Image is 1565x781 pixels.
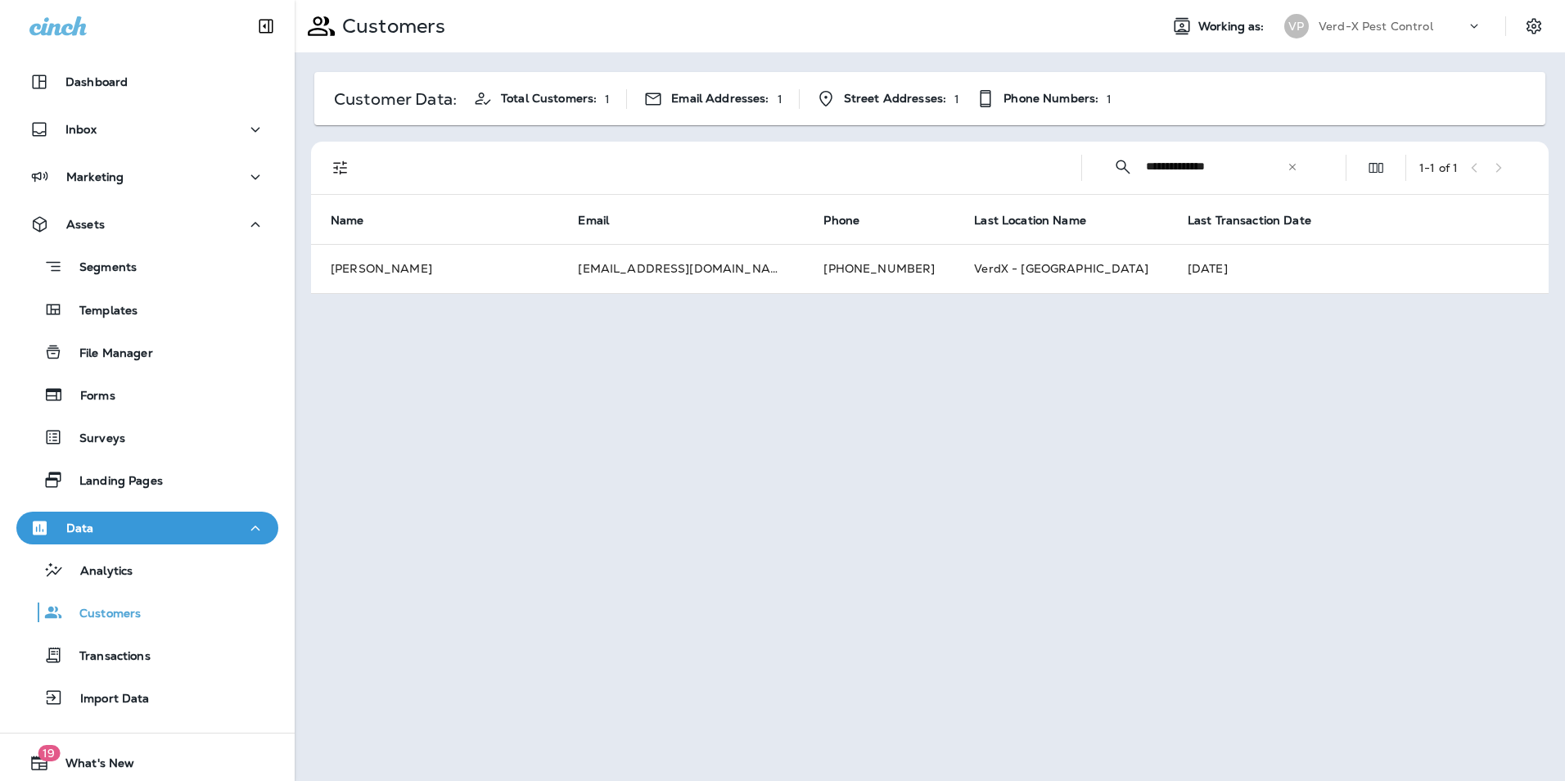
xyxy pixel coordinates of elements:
span: Street Addresses: [844,92,946,106]
span: Email Addresses: [671,92,769,106]
button: Landing Pages [16,463,278,497]
button: Assets [16,208,278,241]
button: Analytics [16,553,278,587]
p: Customers [336,14,445,38]
span: Last Location Name [974,214,1086,228]
p: File Manager [63,346,153,362]
p: Customer Data: [334,93,457,106]
button: Transactions [16,638,278,672]
span: Phone Numbers: [1003,92,1098,106]
p: Marketing [66,170,124,183]
p: 1 [1107,93,1112,106]
button: Inbox [16,113,278,146]
p: Landing Pages [63,474,163,490]
td: [PERSON_NAME] [311,244,558,293]
span: Last Location Name [974,213,1107,228]
span: Email [578,213,630,228]
div: VP [1284,14,1309,38]
span: Last Transaction Date [1188,213,1333,228]
button: Import Data [16,680,278,715]
button: Edit Fields [1360,151,1392,184]
p: 1 [778,93,782,106]
td: [PHONE_NUMBER] [804,244,954,293]
button: Marketing [16,160,278,193]
button: Collapse Search [1107,151,1139,183]
button: Filters [324,151,357,184]
button: Forms [16,377,278,412]
span: Name [331,213,386,228]
p: Inbox [65,123,97,136]
span: Email [578,214,609,228]
span: What's New [49,756,134,776]
p: Templates [63,304,138,319]
button: 19What's New [16,747,278,779]
p: Dashboard [65,75,128,88]
span: Last Transaction Date [1188,214,1311,228]
p: 1 [954,93,959,106]
span: Name [331,214,364,228]
span: Phone [823,213,881,228]
div: 1 - 1 of 1 [1419,161,1458,174]
p: Customers [63,607,141,622]
p: Surveys [63,431,125,447]
p: Transactions [63,649,151,665]
p: Data [66,521,94,535]
button: Data [16,512,278,544]
p: Segments [63,260,137,277]
p: Forms [64,389,115,404]
p: Assets [66,218,105,231]
p: Analytics [64,564,133,580]
button: Templates [16,292,278,327]
button: Surveys [16,420,278,454]
span: Phone [823,214,859,228]
td: [DATE] [1168,244,1549,293]
button: Customers [16,595,278,630]
p: Import Data [64,692,150,707]
span: Total Customers: [501,92,597,106]
button: Collapse Sidebar [243,10,289,43]
button: Dashboard [16,65,278,98]
span: VerdX - [GEOGRAPHIC_DATA] [974,261,1148,276]
p: 1 [605,93,610,106]
button: Settings [1519,11,1549,41]
span: Working as: [1198,20,1268,34]
td: [EMAIL_ADDRESS][DOMAIN_NAME] [558,244,804,293]
button: Segments [16,249,278,284]
button: File Manager [16,335,278,369]
p: Verd-X Pest Control [1319,20,1433,33]
span: 19 [38,745,60,761]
